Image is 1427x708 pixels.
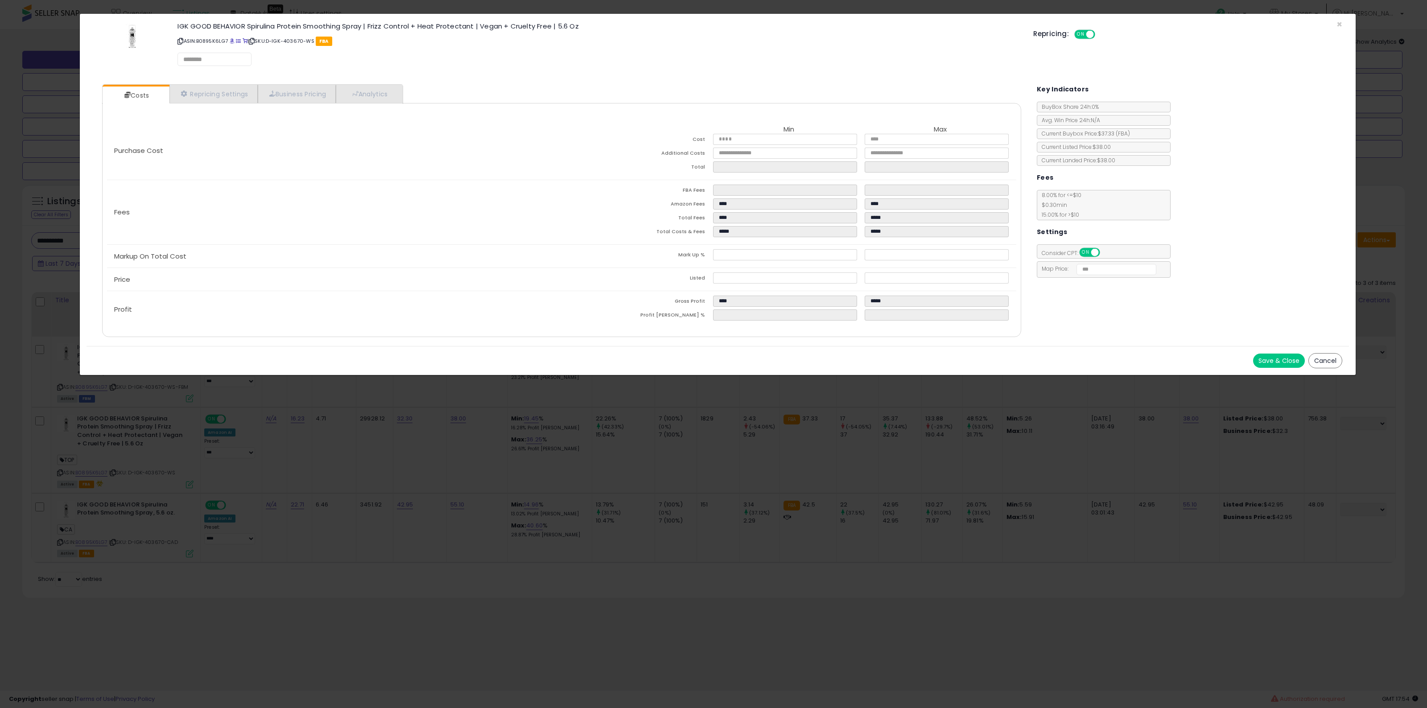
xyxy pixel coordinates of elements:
span: 8.00 % for <= $10 [1037,191,1081,218]
span: Avg. Win Price 24h: N/A [1037,116,1100,124]
span: ( FBA ) [1116,130,1130,137]
span: 15.00 % for > $10 [1037,211,1079,218]
span: Map Price: [1037,265,1156,272]
span: ON [1075,31,1086,38]
h5: Key Indicators [1037,84,1089,95]
p: Fees [107,209,561,216]
p: Markup On Total Cost [107,253,561,260]
p: Price [107,276,561,283]
span: Current Listed Price: $38.00 [1037,143,1111,151]
td: Total Costs & Fees [561,226,713,240]
span: FBA [316,37,332,46]
p: Profit [107,306,561,313]
th: Min [713,126,865,134]
p: ASIN: B0895K6LG7 | SKU: D-IGK-403670-WS [177,34,1020,48]
button: Cancel [1308,353,1342,368]
button: Save & Close [1253,354,1305,368]
td: Gross Profit [561,296,713,309]
td: Listed [561,272,713,286]
span: Current Landed Price: $38.00 [1037,156,1115,164]
a: All offer listings [236,37,241,45]
th: Max [865,126,1016,134]
h3: IGK GOOD BEHAVIOR Spirulina Protein Smoothing Spray | Frizz Control + Heat Protectant | Vegan + C... [177,23,1020,29]
td: FBA Fees [561,185,713,198]
span: ON [1080,249,1091,256]
td: Profit [PERSON_NAME] % [561,309,713,323]
span: Current Buybox Price: [1037,130,1130,137]
td: Amazon Fees [561,198,713,212]
td: Mark Up % [561,249,713,263]
a: Costs [103,86,169,104]
span: Consider CPT: [1037,249,1112,257]
a: Business Pricing [258,85,336,103]
td: Cost [561,134,713,148]
td: Additional Costs [561,148,713,161]
span: $37.33 [1098,130,1130,137]
a: Analytics [336,85,402,103]
img: 41tBNFsEfVL._SL60_.jpg [119,23,145,49]
a: BuyBox page [230,37,235,45]
td: Total [561,161,713,175]
span: OFF [1098,249,1113,256]
td: Total Fees [561,212,713,226]
a: Repricing Settings [169,85,258,103]
a: Your listing only [243,37,247,45]
span: × [1336,18,1342,31]
h5: Settings [1037,226,1067,238]
span: OFF [1094,31,1108,38]
span: BuyBox Share 24h: 0% [1037,103,1099,111]
p: Purchase Cost [107,147,561,154]
span: $0.30 min [1037,201,1067,209]
h5: Repricing: [1033,30,1069,37]
h5: Fees [1037,172,1054,183]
